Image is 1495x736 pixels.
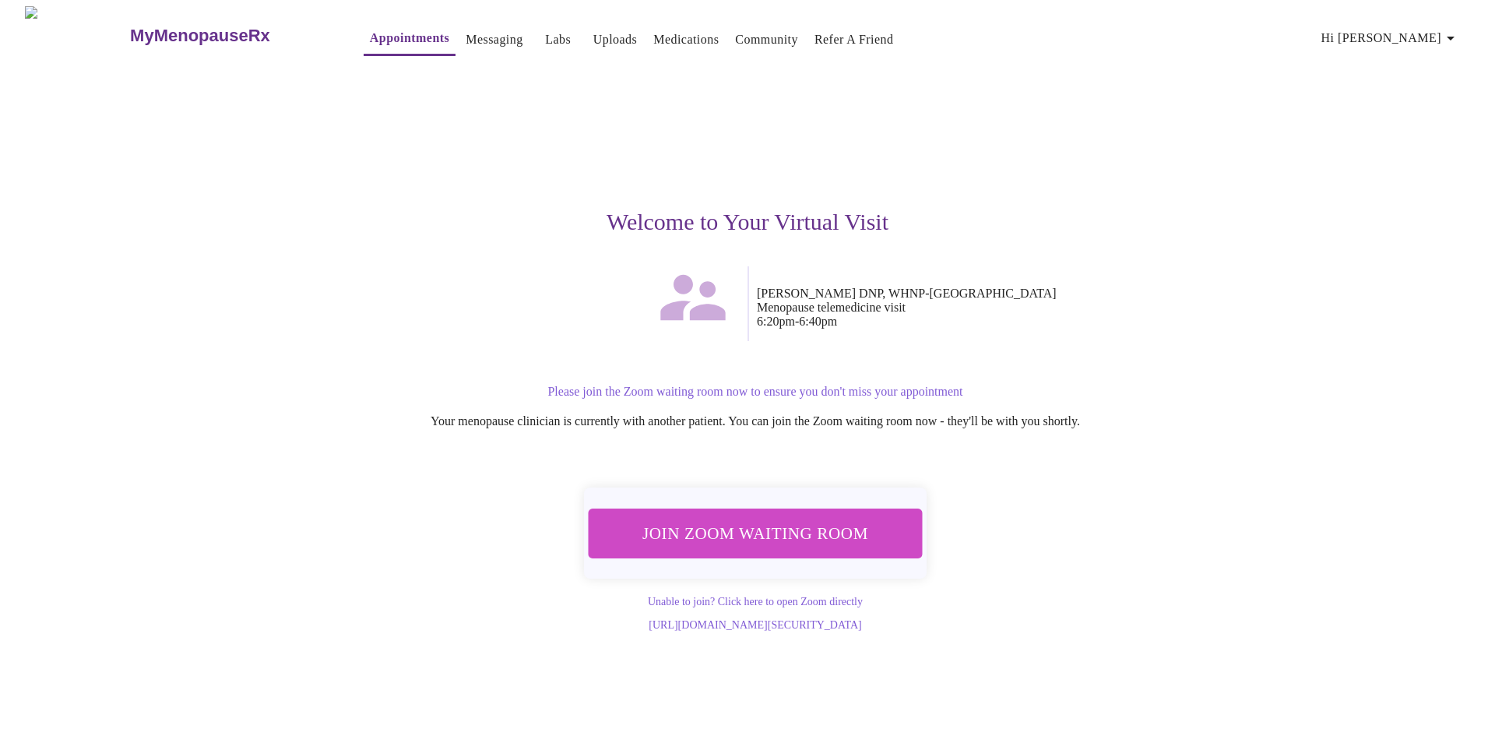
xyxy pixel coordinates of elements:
[757,287,1227,329] p: [PERSON_NAME] DNP, WHNP-[GEOGRAPHIC_DATA] Menopause telemedicine visit 6:20pm - 6:40pm
[808,24,900,55] button: Refer a Friend
[130,26,270,46] h3: MyMenopauseRx
[459,24,529,55] button: Messaging
[814,29,894,51] a: Refer a Friend
[1315,23,1466,54] button: Hi [PERSON_NAME]
[648,596,863,607] a: Unable to join? Click here to open Zoom directly
[545,29,571,51] a: Labs
[533,24,583,55] button: Labs
[587,24,644,55] button: Uploads
[608,519,902,548] span: Join Zoom Waiting Room
[593,29,638,51] a: Uploads
[283,414,1227,428] p: Your menopause clinician is currently with another patient. You can join the Zoom waiting room no...
[370,27,449,49] a: Appointments
[735,29,798,51] a: Community
[128,9,332,63] a: MyMenopauseRx
[283,385,1227,399] p: Please join the Zoom waiting room now to ensure you don't miss your appointment
[647,24,725,55] button: Medications
[653,29,719,51] a: Medications
[1321,27,1460,49] span: Hi [PERSON_NAME]
[588,509,923,558] button: Join Zoom Waiting Room
[268,209,1227,235] h3: Welcome to Your Virtual Visit
[25,6,128,65] img: MyMenopauseRx Logo
[649,619,861,631] a: [URL][DOMAIN_NAME][SECURITY_DATA]
[729,24,804,55] button: Community
[466,29,522,51] a: Messaging
[364,23,456,56] button: Appointments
